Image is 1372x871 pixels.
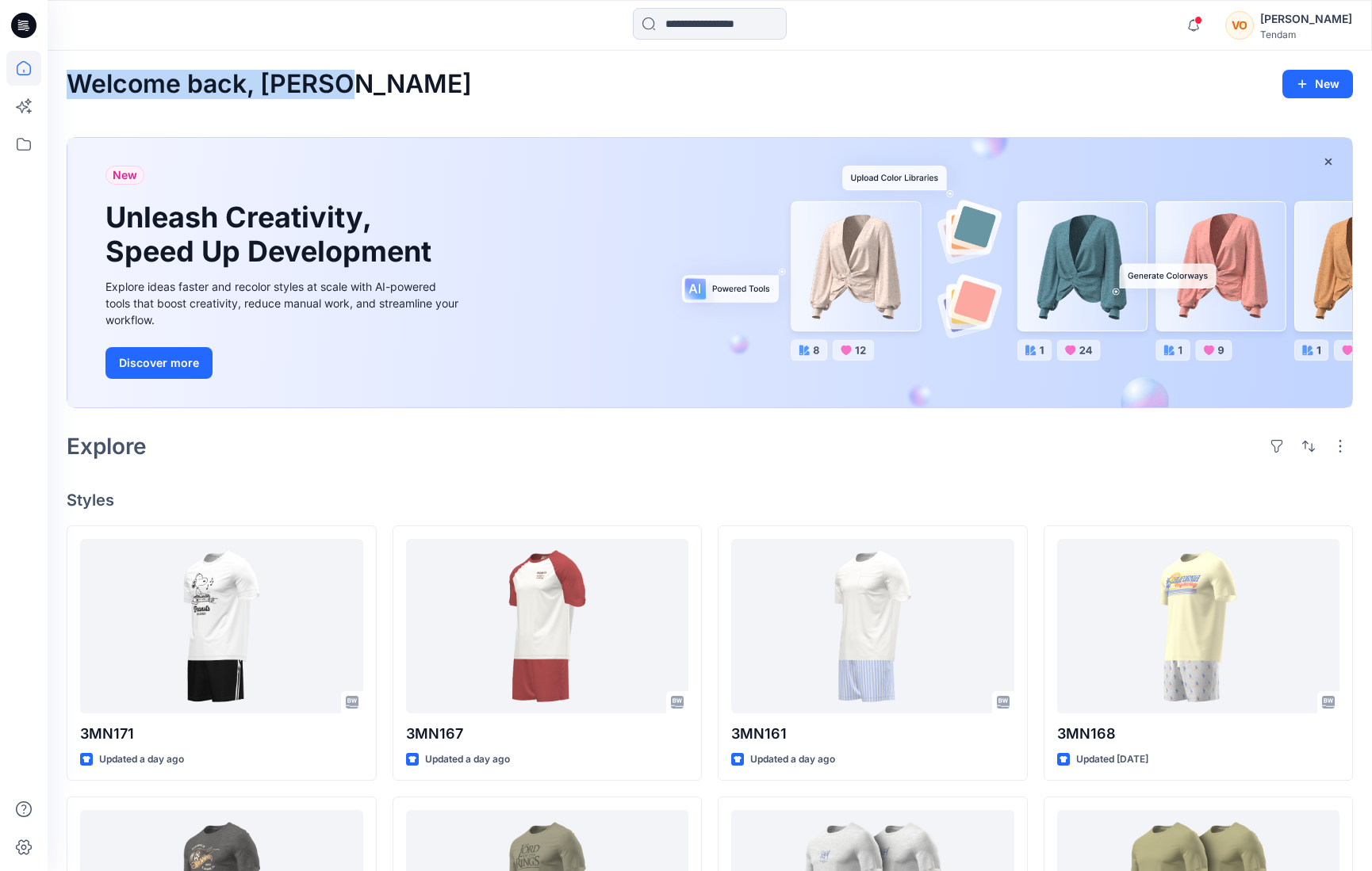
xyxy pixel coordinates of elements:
span: New [113,166,137,185]
p: Updated a day ago [750,751,835,768]
a: 3MN168 [1057,539,1340,713]
p: 3MN171 [80,723,363,745]
a: 3MN161 [731,539,1014,713]
p: Updated [DATE] [1076,751,1148,768]
h1: Unleash Creativity, Speed Up Development [105,201,439,269]
div: [PERSON_NAME] [1260,10,1352,29]
p: 3MN167 [406,723,689,745]
button: Discover more [105,347,213,379]
a: 3MN167 [406,539,689,713]
p: Updated a day ago [425,751,510,768]
a: 3MN171 [80,539,363,713]
p: Updated a day ago [99,751,184,768]
h2: Explore [67,434,147,459]
h4: Styles [67,491,1353,510]
a: Discover more [105,347,462,379]
p: 3MN168 [1057,723,1340,745]
div: Tendam [1260,29,1352,40]
div: Explore ideas faster and recolor styles at scale with AI-powered tools that boost creativity, red... [105,278,462,328]
h2: Welcome back, [PERSON_NAME] [67,70,472,99]
button: New [1282,70,1353,98]
div: VO [1225,11,1254,40]
p: 3MN161 [731,723,1014,745]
